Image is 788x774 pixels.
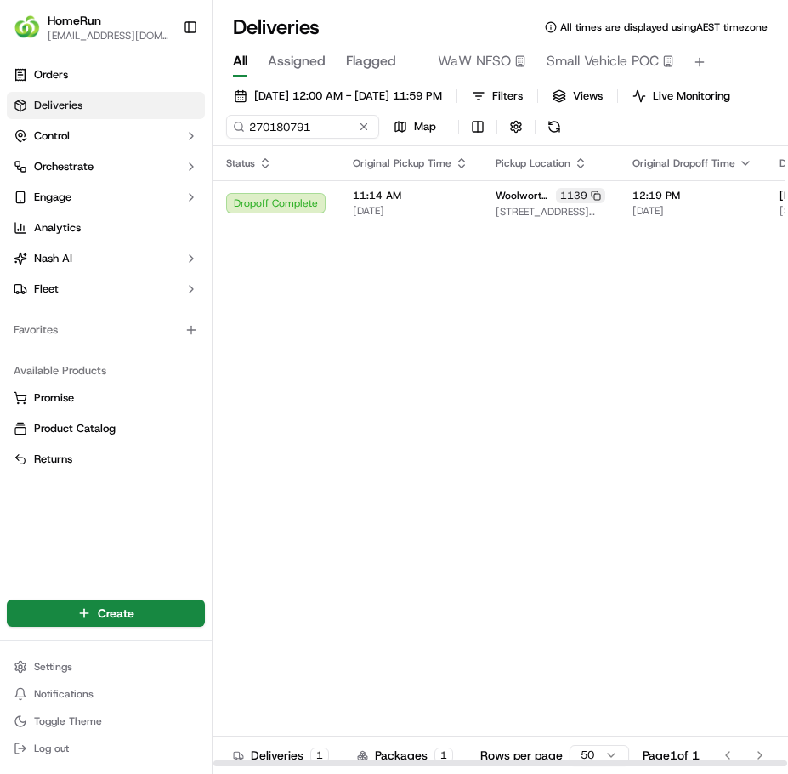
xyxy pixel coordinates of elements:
[7,384,205,412] button: Promise
[233,14,320,41] h1: Deliveries
[268,51,326,71] span: Assigned
[386,115,444,139] button: Map
[7,655,205,679] button: Settings
[560,20,768,34] span: All times are displayed using AEST timezone
[7,709,205,733] button: Toggle Theme
[34,282,59,297] span: Fleet
[34,660,72,674] span: Settings
[496,189,553,202] span: Woolworths Belconnen
[632,189,752,202] span: 12:19 PM
[7,737,205,760] button: Log out
[353,189,468,202] span: 11:14 AM
[353,204,468,218] span: [DATE]
[7,276,205,303] button: Fleet
[14,452,198,467] a: Returns
[34,220,81,236] span: Analytics
[632,157,735,170] span: Original Dropoff Time
[14,390,198,406] a: Promise
[98,605,134,622] span: Create
[34,687,94,701] span: Notifications
[632,204,752,218] span: [DATE]
[496,157,570,170] span: Pickup Location
[7,415,205,442] button: Product Catalog
[7,600,205,627] button: Create
[414,119,436,134] span: Map
[14,421,198,436] a: Product Catalog
[7,61,205,88] a: Orders
[556,188,605,203] div: 1139
[7,682,205,706] button: Notifications
[34,159,94,174] span: Orchestrate
[233,51,247,71] span: All
[542,115,566,139] button: Refresh
[464,84,530,108] button: Filters
[34,190,71,205] span: Engage
[496,205,605,219] span: [STREET_ADDRESS][PERSON_NAME]
[434,748,453,763] div: 1
[643,747,700,764] div: Page 1 of 1
[653,88,730,104] span: Live Monitoring
[254,88,442,104] span: [DATE] 12:00 AM - [DATE] 11:59 PM
[34,714,102,728] span: Toggle Theme
[233,747,329,764] div: Deliveries
[34,128,70,144] span: Control
[48,29,169,43] button: [EMAIL_ADDRESS][DOMAIN_NAME]
[34,452,72,467] span: Returns
[34,251,72,266] span: Nash AI
[34,421,116,436] span: Product Catalog
[226,84,450,108] button: [DATE] 12:00 AM - [DATE] 11:59 PM
[310,748,329,763] div: 1
[7,245,205,272] button: Nash AI
[226,157,255,170] span: Status
[226,115,379,139] input: Type to search
[34,742,69,755] span: Log out
[547,51,659,71] span: Small Vehicle POC
[7,446,205,473] button: Returns
[14,14,41,41] img: HomeRun
[7,7,176,48] button: HomeRunHomeRun[EMAIL_ADDRESS][DOMAIN_NAME]
[7,357,205,384] div: Available Products
[357,747,453,764] div: Packages
[7,92,205,119] a: Deliveries
[7,214,205,242] a: Analytics
[438,51,511,71] span: WaW NFSO
[7,122,205,150] button: Control
[346,51,396,71] span: Flagged
[7,184,205,211] button: Engage
[545,84,610,108] button: Views
[34,98,82,113] span: Deliveries
[625,84,738,108] button: Live Monitoring
[353,157,451,170] span: Original Pickup Time
[7,316,205,344] div: Favorites
[480,747,563,764] p: Rows per page
[34,67,68,83] span: Orders
[34,390,74,406] span: Promise
[573,88,603,104] span: Views
[492,88,523,104] span: Filters
[48,12,101,29] button: HomeRun
[7,153,205,180] button: Orchestrate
